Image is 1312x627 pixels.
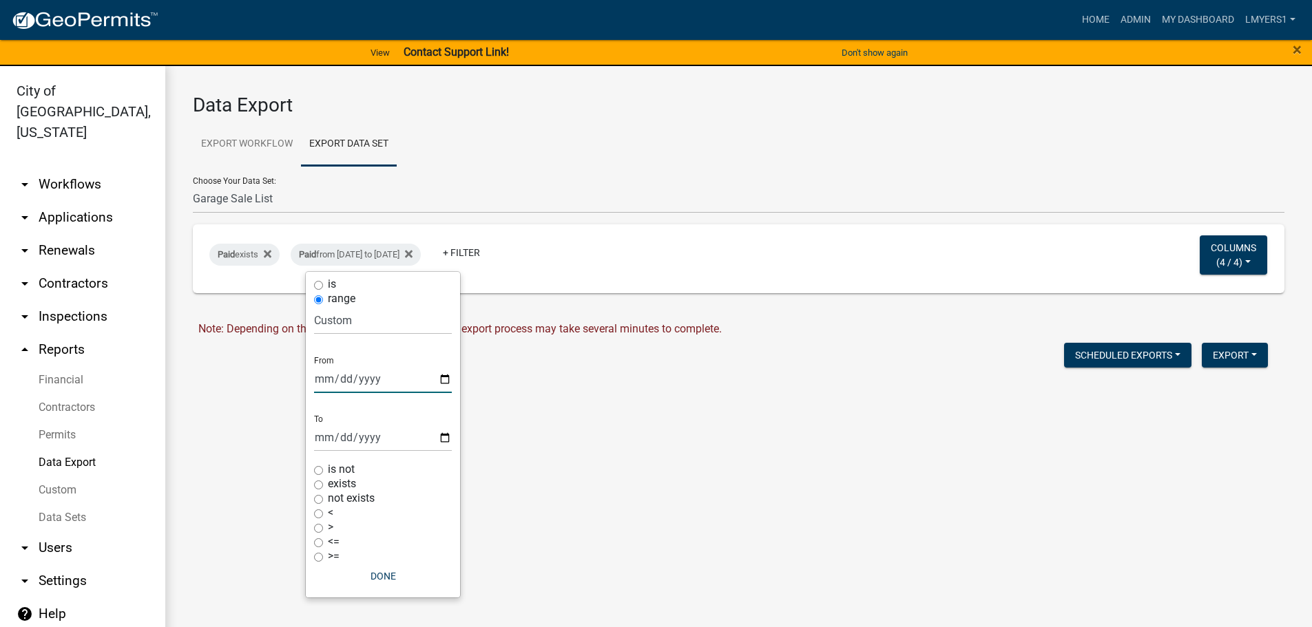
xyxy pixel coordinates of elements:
i: arrow_drop_up [17,341,33,358]
span: Note: Depending on the criteria you choose above, the export process may take several minutes to ... [198,322,722,335]
label: < [328,507,333,518]
i: arrow_drop_down [17,275,33,292]
a: My Dashboard [1156,7,1240,33]
label: is not [328,464,355,475]
span: 4 / 4 [1220,256,1239,267]
i: arrow_drop_down [17,242,33,259]
i: help [17,606,33,622]
i: arrow_drop_down [17,176,33,193]
a: Home [1076,7,1115,33]
i: arrow_drop_down [17,209,33,226]
button: Scheduled Exports [1064,343,1191,368]
div: from [DATE] to [DATE] [291,244,421,266]
label: not exists [328,493,375,504]
a: View [365,41,395,64]
a: Admin [1115,7,1156,33]
span: Paid [299,249,316,259]
a: lmyers1 [1240,7,1301,33]
i: arrow_drop_down [17,540,33,556]
button: Don't show again [836,41,913,64]
label: is [328,279,336,290]
a: + Filter [432,240,491,265]
label: > [328,522,333,533]
button: Done [314,564,452,588]
button: Close [1293,41,1302,58]
i: arrow_drop_down [17,573,33,589]
label: >= [328,551,340,562]
span: × [1293,40,1302,59]
div: exists [209,244,280,266]
a: Export Data Set [301,123,397,167]
strong: Contact Support Link! [404,45,509,59]
a: Export Workflow [193,123,301,167]
label: exists [328,478,356,489]
label: range [328,293,355,304]
label: <= [328,536,340,547]
button: Export [1202,343,1268,368]
button: Columns(4 / 4) [1200,235,1267,275]
span: Paid [218,249,235,259]
h3: Data Export [193,94,1284,117]
i: arrow_drop_down [17,308,33,325]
